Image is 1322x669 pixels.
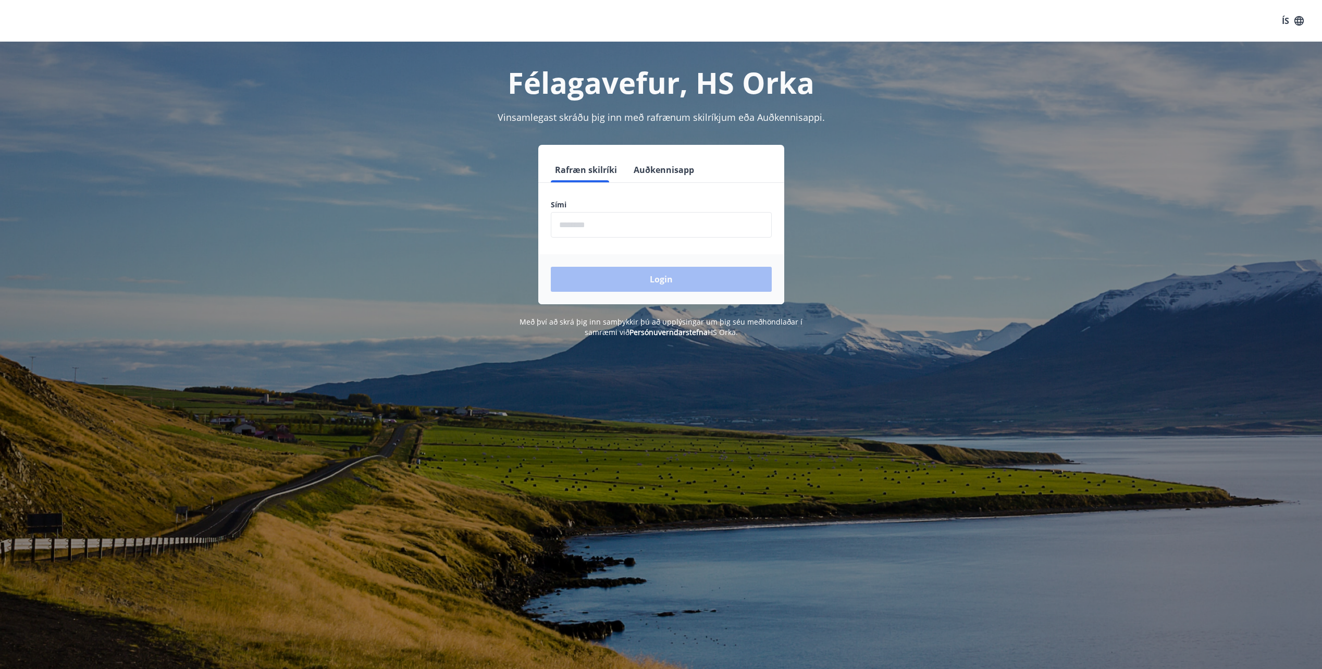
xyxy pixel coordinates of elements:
[629,157,698,182] button: Auðkennisapp
[299,63,1024,102] h1: Félagavefur, HS Orka
[498,111,825,123] span: Vinsamlegast skráðu þig inn með rafrænum skilríkjum eða Auðkennisappi.
[551,200,772,210] label: Sími
[520,317,802,337] span: Með því að skrá þig inn samþykkir þú að upplýsingar um þig séu meðhöndlaðar í samræmi við HS Orka.
[1276,11,1309,30] button: ÍS
[629,327,708,337] a: Persónuverndarstefna
[551,157,621,182] button: Rafræn skilríki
